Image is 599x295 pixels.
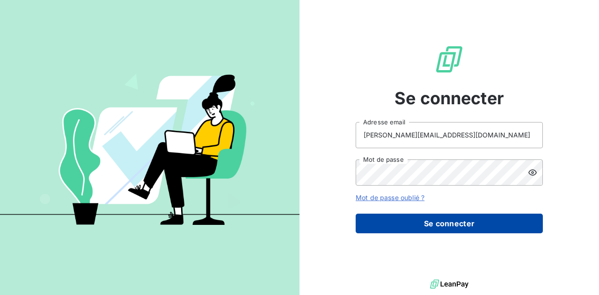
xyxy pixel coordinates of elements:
[356,122,543,148] input: placeholder
[356,214,543,233] button: Se connecter
[394,86,504,111] span: Se connecter
[356,194,424,201] a: Mot de passe oublié ?
[430,277,468,291] img: logo
[434,44,464,74] img: Logo LeanPay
